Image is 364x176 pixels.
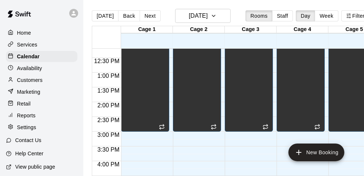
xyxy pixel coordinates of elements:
[96,132,121,138] span: 3:00 PM
[272,10,293,21] button: Staff
[17,29,31,37] p: Home
[6,122,77,133] a: Settings
[15,163,55,170] p: View public page
[17,112,36,119] p: Reports
[17,65,42,72] p: Availability
[296,10,315,21] button: Day
[246,10,272,21] button: Rooms
[288,144,344,161] button: add
[6,27,77,38] a: Home
[189,11,208,21] h6: [DATE]
[140,10,160,21] button: Next
[6,63,77,74] a: Availability
[277,26,328,33] div: Cage 4
[96,161,121,168] span: 4:00 PM
[96,117,121,123] span: 2:30 PM
[17,100,31,107] p: Retail
[159,124,165,130] span: Recurring event
[17,76,43,84] p: Customers
[6,75,77,86] a: Customers
[6,39,77,50] a: Services
[314,124,320,130] span: Recurring event
[315,10,338,21] button: Week
[6,51,77,62] a: Calendar
[17,41,37,48] p: Services
[96,87,121,94] span: 1:30 PM
[6,98,77,109] a: Retail
[6,110,77,121] a: Reports
[121,26,173,33] div: Cage 1
[96,146,121,153] span: 3:30 PM
[96,73,121,79] span: 1:00 PM
[15,137,41,144] p: Contact Us
[175,9,231,23] button: [DATE]
[211,124,217,130] span: Recurring event
[15,150,43,157] p: Help Center
[92,58,121,64] span: 12:30 PM
[225,26,277,33] div: Cage 3
[263,124,268,130] span: Recurring event
[6,86,77,97] a: Marketing
[17,53,40,60] p: Calendar
[17,124,36,131] p: Settings
[173,26,225,33] div: Cage 2
[92,10,118,21] button: [DATE]
[118,10,140,21] button: Back
[17,88,40,96] p: Marketing
[96,102,121,108] span: 2:00 PM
